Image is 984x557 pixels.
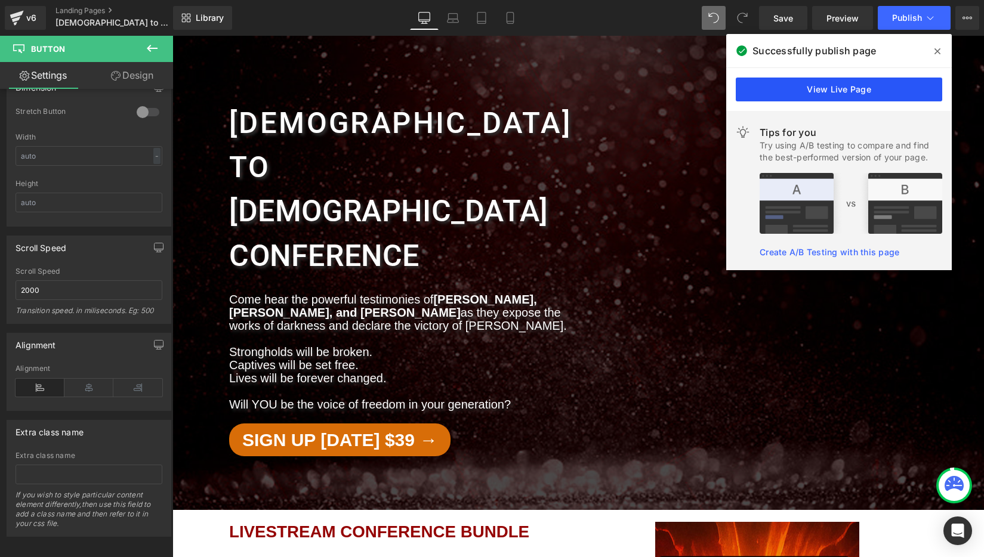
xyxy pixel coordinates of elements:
div: Stretch Button [16,107,125,119]
a: Sign Up [DATE] $39 → [57,388,278,420]
span: [DEMOGRAPHIC_DATA] conference [57,158,376,237]
p: Come hear the powerful testimonies of as they expose the works of darkness and declare the victor... [57,257,397,296]
div: Alignment [16,364,162,373]
span: Preview [826,12,859,24]
input: auto [16,146,162,166]
a: Create A/B Testing with this page [760,247,899,257]
button: More [955,6,979,30]
a: Tablet [467,6,496,30]
div: If you wish to style particular content element differently,then use this field to add a class na... [16,490,162,536]
div: Extra class name [16,420,84,437]
a: Design [89,62,175,89]
span: Save [773,12,793,24]
div: Transition speed. in miliseconds. Eg: 500 [16,306,162,323]
button: Publish [878,6,951,30]
input: auto [16,193,162,212]
div: Tips for you [760,125,942,140]
strong: [PERSON_NAME], [PERSON_NAME], and [PERSON_NAME] [57,257,365,283]
div: Extra class name [16,451,162,460]
h1: LIVESTREAM CONFERENCE BUNDLE [57,486,397,507]
a: Laptop [439,6,467,30]
div: Height [16,180,162,188]
div: Open Intercom Messenger [943,516,972,545]
h1: [DEMOGRAPHIC_DATA] to [57,66,397,153]
span: Sign Up [DATE] $39 → [70,400,265,409]
div: - [153,148,161,164]
div: Alignment [16,333,56,350]
a: Preview [812,6,873,30]
span: Publish [892,13,922,23]
div: v6 [24,10,39,26]
p: Strongholds will be broken. Captives will be set free. Lives will be forever changed. [57,310,397,349]
img: tip.png [760,173,942,234]
div: Width [16,133,162,141]
p: Will YOU be the voice of freedom in your generation? [57,362,397,375]
span: Button [31,44,65,54]
span: Successfully publish page [752,44,876,58]
div: Try using A/B testing to compare and find the best-performed version of your page. [760,140,942,163]
a: View Live Page [736,78,942,101]
div: Scroll Speed [16,236,66,253]
a: v6 [5,6,46,30]
img: light.svg [736,125,750,140]
a: Mobile [496,6,525,30]
button: Undo [702,6,726,30]
a: Desktop [410,6,439,30]
a: Landing Pages [55,6,193,16]
span: Library [196,13,224,23]
div: Scroll Speed [16,267,162,276]
button: Redo [730,6,754,30]
span: [DEMOGRAPHIC_DATA] to [PERSON_NAME] Conference [55,18,170,27]
a: New Library [173,6,232,30]
iframe: Witchcraft To Christ Conference Trailer [415,86,755,293]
